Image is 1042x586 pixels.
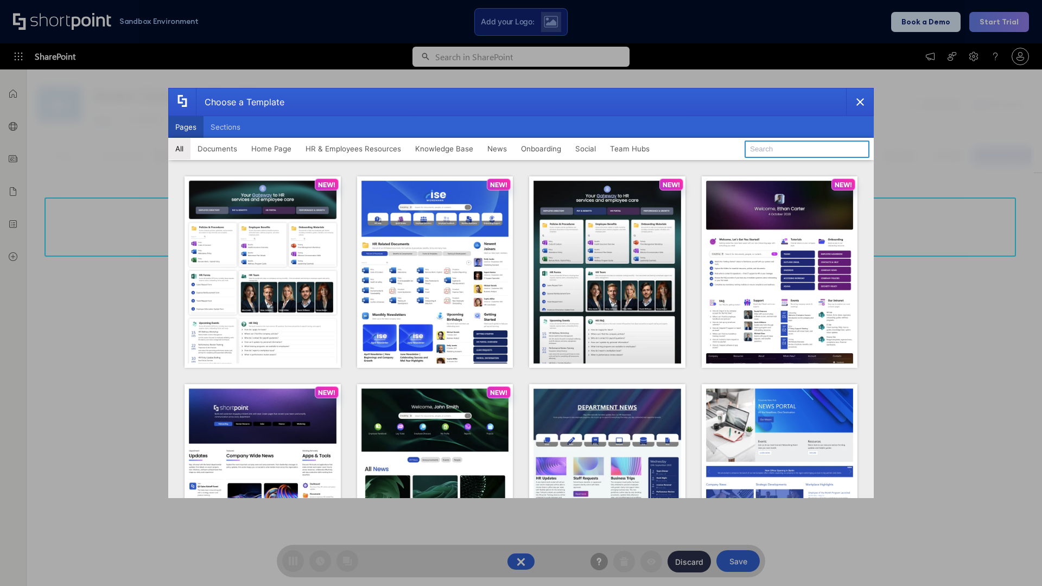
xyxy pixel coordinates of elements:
p: NEW! [318,181,335,189]
button: Documents [190,138,244,160]
iframe: Chat Widget [847,460,1042,586]
p: NEW! [490,388,507,397]
button: Home Page [244,138,298,160]
button: Team Hubs [603,138,657,160]
div: template selector [168,88,874,498]
button: Knowledge Base [408,138,480,160]
input: Search [745,141,869,158]
button: All [168,138,190,160]
p: NEW! [663,181,680,189]
button: Pages [168,116,204,138]
p: NEW! [318,388,335,397]
div: Choose a Template [196,88,284,116]
button: Sections [204,116,247,138]
button: News [480,138,514,160]
button: Onboarding [514,138,568,160]
p: NEW! [490,181,507,189]
p: NEW! [835,181,852,189]
button: Social [568,138,603,160]
button: HR & Employees Resources [298,138,408,160]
